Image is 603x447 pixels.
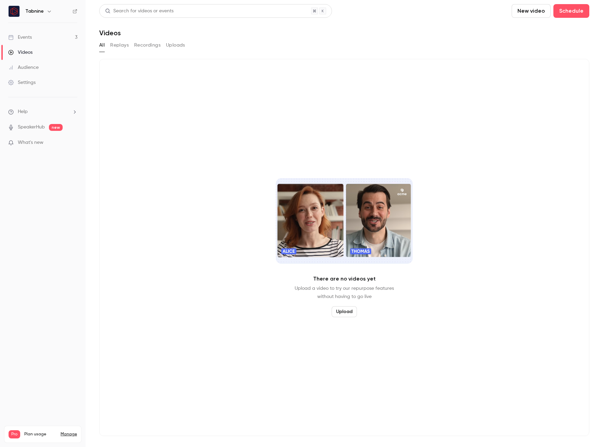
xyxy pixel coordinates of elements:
[553,4,589,18] button: Schedule
[166,40,185,51] button: Uploads
[49,124,63,131] span: new
[18,139,43,146] span: What's new
[295,284,394,301] p: Upload a video to try our repurpose features without having to go live
[18,108,28,115] span: Help
[8,79,36,86] div: Settings
[8,49,33,56] div: Videos
[25,8,44,15] h6: Tabnine
[18,124,45,131] a: SpeakerHub
[9,6,20,17] img: Tabnine
[332,306,357,317] button: Upload
[99,4,589,443] section: Videos
[313,275,376,283] p: There are no videos yet
[8,64,39,71] div: Audience
[61,432,77,437] a: Manage
[512,4,551,18] button: New video
[105,8,174,15] div: Search for videos or events
[24,432,56,437] span: Plan usage
[134,40,161,51] button: Recordings
[9,430,20,438] span: Pro
[99,40,105,51] button: All
[8,34,32,41] div: Events
[110,40,129,51] button: Replays
[99,29,121,37] h1: Videos
[8,108,77,115] li: help-dropdown-opener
